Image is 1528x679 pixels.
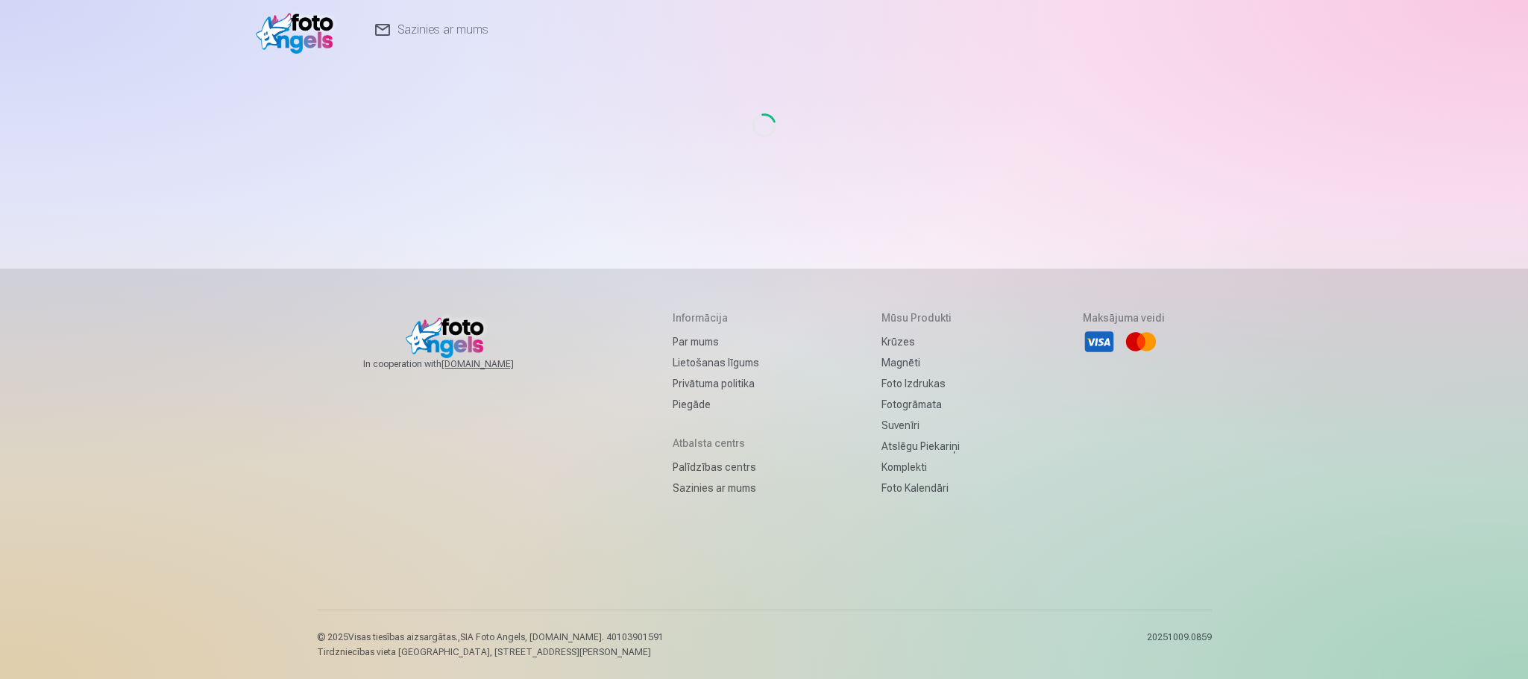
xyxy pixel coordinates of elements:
a: Lietošanas līgums [673,352,759,373]
a: Fotogrāmata [881,394,960,415]
li: Mastercard [1125,325,1157,358]
a: Komplekti [881,457,960,478]
li: Visa [1083,325,1116,358]
p: 20251009.0859 [1147,631,1212,658]
p: Tirdzniecības vieta [GEOGRAPHIC_DATA], [STREET_ADDRESS][PERSON_NAME] [317,646,664,658]
a: Foto izdrukas [881,373,960,394]
h5: Informācija [673,310,759,325]
p: © 2025 Visas tiesības aizsargātas. , [317,631,664,643]
a: [DOMAIN_NAME] [441,358,550,370]
a: Atslēgu piekariņi [881,436,960,457]
span: SIA Foto Angels, [DOMAIN_NAME]. 40103901591 [460,632,664,642]
a: Par mums [673,331,759,352]
a: Piegāde [673,394,759,415]
a: Palīdzības centrs [673,457,759,478]
h5: Atbalsta centrs [673,436,759,451]
a: Krūzes [881,331,960,352]
h5: Mūsu produkti [881,310,960,325]
a: Foto kalendāri [881,478,960,498]
img: /v1 [256,6,342,54]
a: Magnēti [881,352,960,373]
a: Sazinies ar mums [673,478,759,498]
a: Privātuma politika [673,373,759,394]
span: In cooperation with [363,358,550,370]
a: Suvenīri [881,415,960,436]
h5: Maksājuma veidi [1083,310,1165,325]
